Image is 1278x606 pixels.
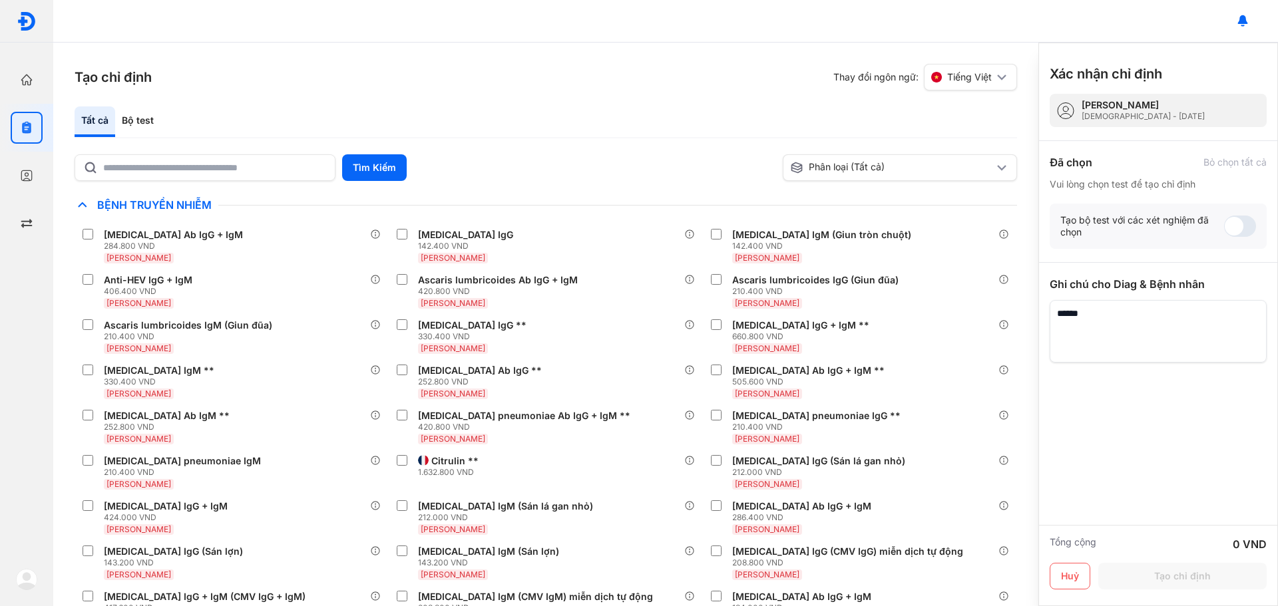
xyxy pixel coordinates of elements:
div: [DEMOGRAPHIC_DATA] - [DATE] [1082,111,1205,122]
div: 424.000 VND [104,512,233,523]
span: [PERSON_NAME] [106,569,171,579]
div: [MEDICAL_DATA] IgM (Sán lợn) [418,545,559,557]
span: [PERSON_NAME] [421,524,485,534]
div: [MEDICAL_DATA] Ab IgM ** [104,410,230,422]
div: Phân loại (Tất cả) [790,161,994,174]
div: [MEDICAL_DATA] IgM ** [104,365,214,377]
div: [MEDICAL_DATA] Ab IgG + IgM ** [732,365,885,377]
div: Thay đổi ngôn ngữ: [833,64,1017,90]
span: [PERSON_NAME] [735,388,799,398]
div: 505.600 VND [732,377,890,387]
span: [PERSON_NAME] [106,524,171,534]
h3: Xác nhận chỉ định [1050,65,1162,83]
div: 420.800 VND [418,286,583,297]
div: Ghi chú cho Diag & Bệnh nhân [1050,276,1267,292]
div: 1.632.800 VND [418,467,484,478]
span: [PERSON_NAME] [735,569,799,579]
span: Tiếng Việt [947,71,992,83]
span: [PERSON_NAME] [106,253,171,263]
div: 142.400 VND [418,241,519,251]
div: 330.400 VND [418,331,532,342]
div: [MEDICAL_DATA] Ab IgG + IgM [732,500,871,512]
div: Citrulin ** [431,455,479,467]
span: [PERSON_NAME] [421,343,485,353]
span: [PERSON_NAME] [421,434,485,444]
div: 210.400 VND [104,331,278,342]
img: logo [16,569,37,590]
div: 210.400 VND [104,467,266,478]
div: [MEDICAL_DATA] IgG [418,229,513,241]
div: Tất cả [75,106,115,137]
span: [PERSON_NAME] [735,479,799,489]
div: 0 VND [1233,536,1267,552]
span: [PERSON_NAME] [735,298,799,308]
div: 143.200 VND [418,557,564,568]
div: Bỏ chọn tất cả [1203,156,1267,168]
span: [PERSON_NAME] [106,298,171,308]
span: [PERSON_NAME] [421,253,485,263]
div: [MEDICAL_DATA] IgM (Sán lá gan nhỏ) [418,500,593,512]
div: 208.800 VND [732,557,968,568]
div: Tổng cộng [1050,536,1096,552]
div: 330.400 VND [104,377,220,387]
div: Anti-HEV IgG + IgM [104,274,192,286]
div: [MEDICAL_DATA] pneumoniae IgM [104,455,261,467]
div: Đã chọn [1050,154,1092,170]
div: Ascaris lumbricoides Ab IgG + IgM [418,274,578,286]
div: Vui lòng chọn test để tạo chỉ định [1050,178,1267,190]
div: 286.400 VND [732,512,877,523]
span: [PERSON_NAME] [421,569,485,579]
img: logo [17,11,37,31]
div: [MEDICAL_DATA] IgG + IgM ** [732,319,869,331]
div: [MEDICAL_DATA] Ab IgG + IgM [104,229,243,241]
button: Huỷ [1050,563,1090,589]
div: [MEDICAL_DATA] IgG + IgM (CMV IgG + IgM) [104,591,306,603]
div: [MEDICAL_DATA] IgG (Sán lợn) [104,545,243,557]
div: [MEDICAL_DATA] IgG (CMV IgG) miễn dịch tự động [732,545,963,557]
div: Tạo bộ test với các xét nghiệm đã chọn [1060,214,1224,238]
div: 210.400 VND [732,422,906,432]
div: 284.800 VND [104,241,248,251]
div: 660.800 VND [732,331,875,342]
span: [PERSON_NAME] [106,388,171,398]
span: [PERSON_NAME] [106,479,171,489]
span: [PERSON_NAME] [735,343,799,353]
div: [MEDICAL_DATA] IgG ** [418,319,527,331]
div: Bộ test [115,106,160,137]
div: 143.200 VND [104,557,248,568]
div: [MEDICAL_DATA] pneumoniae Ab IgG + IgM ** [418,410,630,422]
div: [MEDICAL_DATA] IgG (Sán lá gan nhỏ) [732,455,905,467]
h3: Tạo chỉ định [75,68,152,86]
div: 420.800 VND [418,422,636,432]
div: [MEDICAL_DATA] Ab IgG + IgM [732,591,871,603]
span: [PERSON_NAME] [735,434,799,444]
span: [PERSON_NAME] [106,343,171,353]
div: [MEDICAL_DATA] IgM (Giun tròn chuột) [732,229,911,241]
div: Ascaris lumbricoides IgG (Giun đũa) [732,274,899,286]
div: [MEDICAL_DATA] Ab IgG ** [418,365,542,377]
div: 142.400 VND [732,241,917,251]
div: [PERSON_NAME] [1082,99,1205,111]
button: Tìm Kiếm [342,154,407,181]
div: 252.800 VND [104,422,235,432]
div: 252.800 VND [418,377,547,387]
div: 212.000 VND [732,467,911,478]
span: [PERSON_NAME] [106,434,171,444]
div: 406.400 VND [104,286,198,297]
span: [PERSON_NAME] [735,524,799,534]
div: Ascaris lumbricoides IgM (Giun đũa) [104,319,272,331]
span: Bệnh Truyền Nhiễm [91,198,218,212]
button: Tạo chỉ định [1098,563,1267,589]
span: [PERSON_NAME] [421,388,485,398]
div: [MEDICAL_DATA] IgG + IgM [104,500,228,512]
div: [MEDICAL_DATA] IgM (CMV IgM) miễn dịch tự động [418,591,653,603]
span: [PERSON_NAME] [421,298,485,308]
div: 212.000 VND [418,512,598,523]
div: [MEDICAL_DATA] pneumoniae IgG ** [732,410,901,422]
span: [PERSON_NAME] [735,253,799,263]
div: 210.400 VND [732,286,904,297]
